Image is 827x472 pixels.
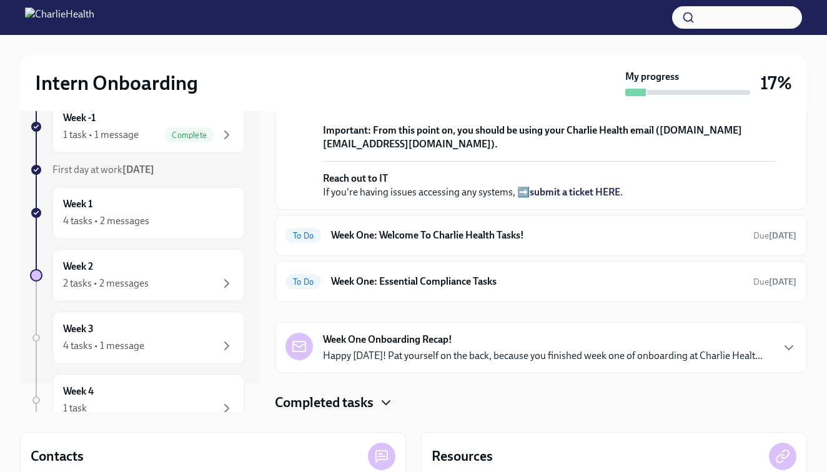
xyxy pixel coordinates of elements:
h4: Contacts [31,447,84,466]
h2: Intern Onboarding [35,71,198,96]
h4: Completed tasks [275,393,374,412]
strong: [DATE] [769,277,796,287]
strong: Reach out to IT [323,172,388,184]
h3: 17% [760,72,792,94]
span: First day at work [52,164,154,175]
a: To DoWeek One: Welcome To Charlie Health Tasks!Due[DATE] [285,225,796,245]
a: Week 14 tasks • 2 messages [30,187,245,239]
h6: Week -1 [63,111,96,125]
div: 2 tasks • 2 messages [63,277,149,290]
span: Due [753,230,796,241]
h6: Week 2 [63,260,93,273]
a: First day at work[DATE] [30,163,245,177]
h6: Week 4 [63,385,94,398]
div: 4 tasks • 2 messages [63,214,149,228]
img: CharlieHealth [25,7,94,27]
strong: [DATE] [769,230,796,241]
a: submit a ticket HERE [530,186,620,198]
div: 1 task [63,401,87,415]
span: To Do [285,231,321,240]
a: To DoWeek One: Essential Compliance TasksDue[DATE] [285,272,796,292]
a: Week 34 tasks • 1 message [30,312,245,364]
strong: [DATE] [122,164,154,175]
h6: Week One: Welcome To Charlie Health Tasks! [331,229,743,242]
h6: Week One: Essential Compliance Tasks [331,275,743,288]
strong: My progress [625,70,679,84]
h6: Week 1 [63,197,92,211]
strong: Important: [323,124,371,136]
span: September 9th, 2025 10:00 [753,230,796,242]
div: 4 tasks • 1 message [63,339,144,353]
p: If you're having issues accessing any systems, ➡️ . [323,172,623,199]
p: Happy [DATE]! Pat yourself on the back, because you finished week one of onboarding at Charlie He... [323,349,763,363]
h4: Resources [432,447,493,466]
span: Complete [164,130,214,140]
h6: Week 3 [63,322,94,336]
a: Week 22 tasks • 2 messages [30,249,245,302]
span: September 9th, 2025 10:00 [753,276,796,288]
div: 1 task • 1 message [63,128,139,142]
a: Week 41 task [30,374,245,426]
span: Due [753,277,796,287]
strong: From this point on, you should be using your Charlie Health email ([DOMAIN_NAME][EMAIL_ADDRESS][D... [323,124,742,150]
div: Completed tasks [275,393,807,412]
span: To Do [285,277,321,287]
strong: Week One Onboarding Recap! [323,333,452,347]
a: Week -11 task • 1 messageComplete [30,101,245,153]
